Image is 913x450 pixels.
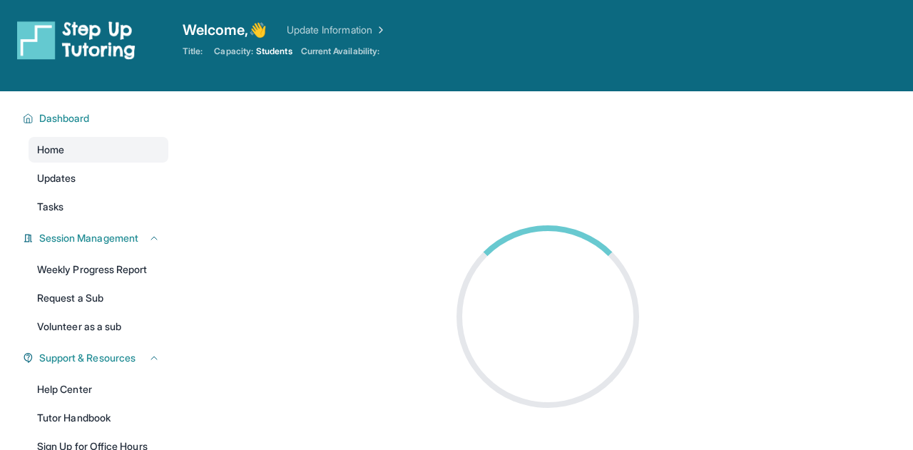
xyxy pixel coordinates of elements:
[301,46,379,57] span: Current Availability:
[37,171,76,185] span: Updates
[29,257,168,282] a: Weekly Progress Report
[29,405,168,431] a: Tutor Handbook
[37,200,63,214] span: Tasks
[372,23,387,37] img: Chevron Right
[39,351,136,365] span: Support & Resources
[17,20,136,60] img: logo
[37,143,64,157] span: Home
[34,231,160,245] button: Session Management
[29,194,168,220] a: Tasks
[214,46,253,57] span: Capacity:
[39,111,90,126] span: Dashboard
[34,111,160,126] button: Dashboard
[29,285,168,311] a: Request a Sub
[256,46,292,57] span: Students
[183,46,203,57] span: Title:
[29,377,168,402] a: Help Center
[39,231,138,245] span: Session Management
[183,20,267,40] span: Welcome, 👋
[34,351,160,365] button: Support & Resources
[287,23,387,37] a: Update Information
[29,137,168,163] a: Home
[29,165,168,191] a: Updates
[29,314,168,339] a: Volunteer as a sub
